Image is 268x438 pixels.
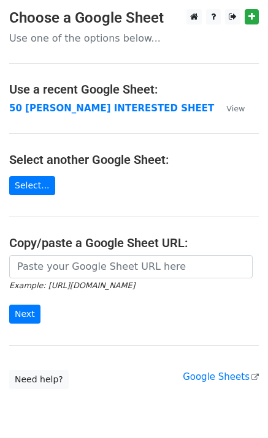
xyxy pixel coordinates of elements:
[214,103,245,114] a: View
[226,104,245,113] small: View
[9,305,40,324] input: Next
[9,236,259,250] h4: Copy/paste a Google Sheet URL:
[9,32,259,45] p: Use one of the options below...
[9,255,253,278] input: Paste your Google Sheet URL here
[9,176,55,195] a: Select...
[9,103,214,114] a: 50 [PERSON_NAME] INTERESTED SHEET
[9,82,259,97] h4: Use a recent Google Sheet:
[9,152,259,167] h4: Select another Google Sheet:
[183,371,259,382] a: Google Sheets
[9,9,259,27] h3: Choose a Google Sheet
[9,370,69,389] a: Need help?
[9,281,135,290] small: Example: [URL][DOMAIN_NAME]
